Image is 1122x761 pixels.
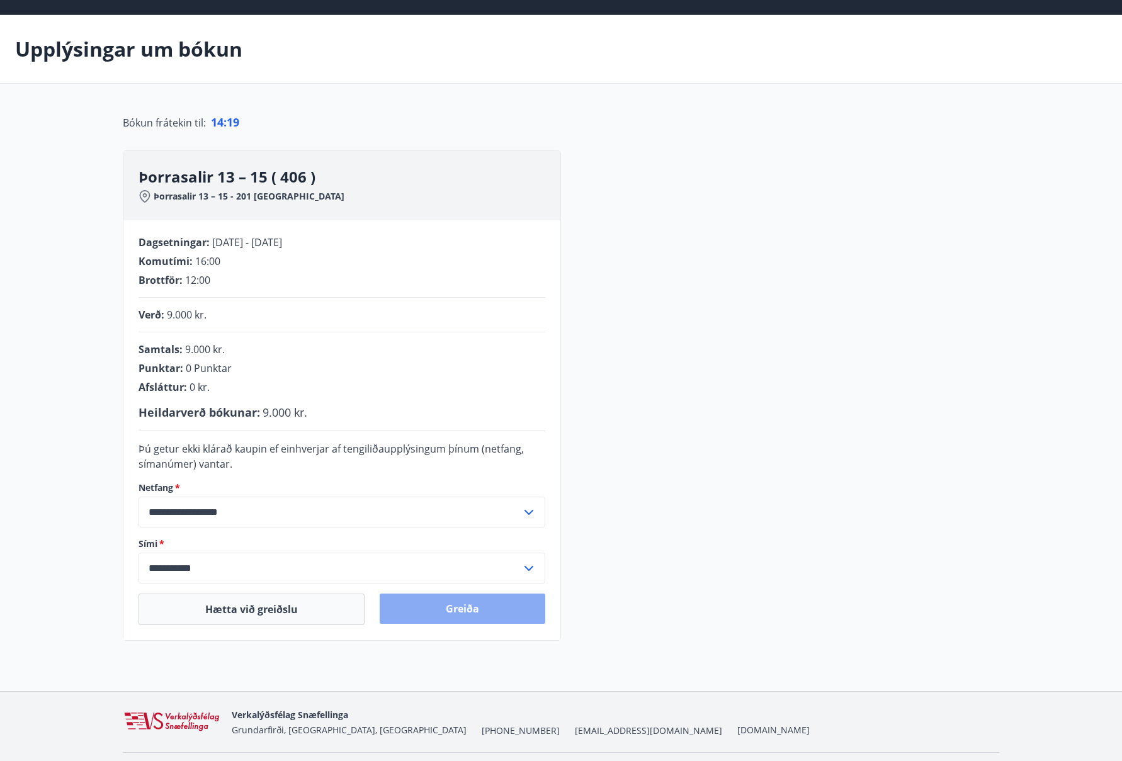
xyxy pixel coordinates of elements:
a: [DOMAIN_NAME] [737,724,810,736]
span: 0 kr. [190,380,210,394]
button: Greiða [380,594,545,624]
span: Brottför : [139,273,183,287]
span: Komutími : [139,254,193,268]
span: Heildarverð bókunar : [139,405,260,420]
span: [DATE] - [DATE] [212,235,282,249]
span: 19 [227,115,239,130]
span: Afsláttur : [139,380,187,394]
span: 0 Punktar [186,361,232,375]
span: Punktar : [139,361,183,375]
h3: Þorrasalir 13 – 15 ( 406 ) [139,166,560,188]
img: WvRpJk2u6KDFA1HvFrCJUzbr97ECa5dHUCvez65j.png [123,711,222,733]
span: Verð : [139,308,164,322]
span: [PHONE_NUMBER] [482,724,560,737]
p: Upplýsingar um bókun [15,35,242,63]
span: 12:00 [185,273,210,287]
span: 9.000 kr. [263,405,307,420]
span: Bókun frátekin til : [123,115,206,130]
span: 16:00 [195,254,220,268]
span: Samtals : [139,342,183,356]
span: 9.000 kr. [167,308,207,322]
span: Grundarfirði, [GEOGRAPHIC_DATA], [GEOGRAPHIC_DATA] [232,724,467,736]
button: Hætta við greiðslu [139,594,365,625]
label: Netfang [139,482,545,494]
span: [EMAIL_ADDRESS][DOMAIN_NAME] [575,724,722,737]
label: Sími [139,538,545,550]
span: Dagsetningar : [139,235,210,249]
span: 14 : [211,115,227,130]
span: Þú getur ekki klárað kaupin ef einhverjar af tengiliðaupplýsingum þínum (netfang, símanúmer) vantar. [139,442,524,471]
span: 9.000 kr. [185,342,225,356]
span: Verkalýðsfélag Snæfellinga [232,709,348,721]
span: Þorrasalir 13 – 15 - 201 [GEOGRAPHIC_DATA] [154,190,344,203]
